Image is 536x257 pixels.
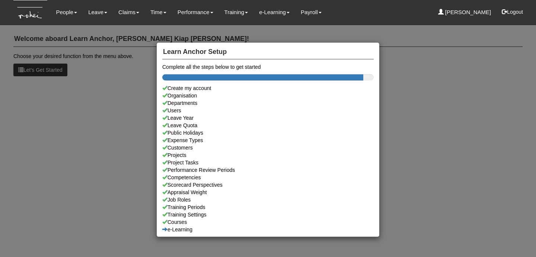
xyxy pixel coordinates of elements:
[162,129,374,136] a: Public Holidays
[162,159,374,166] a: Project Tasks
[162,44,374,60] h4: Learn Anchor Setup
[162,211,374,218] a: Training Settings
[162,174,374,181] a: Competencies
[162,63,374,71] div: Complete all the steps below to get started
[162,144,374,151] a: Customers
[162,181,374,189] a: Scorecard Perspectives
[162,122,374,129] a: Leave Quota
[162,189,374,196] a: Appraisal Weight
[162,114,374,122] a: Leave Year
[162,196,374,203] a: Job Roles
[162,84,374,92] div: Create my account
[162,166,374,174] a: Performance Review Periods
[162,92,374,99] a: Organisation
[162,136,374,144] a: Expense Types
[162,107,374,114] a: Users
[162,226,374,233] a: e-Learning
[162,151,374,159] a: Projects
[162,203,374,211] a: Training Periods
[162,99,374,107] a: Departments
[162,218,374,226] a: Courses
